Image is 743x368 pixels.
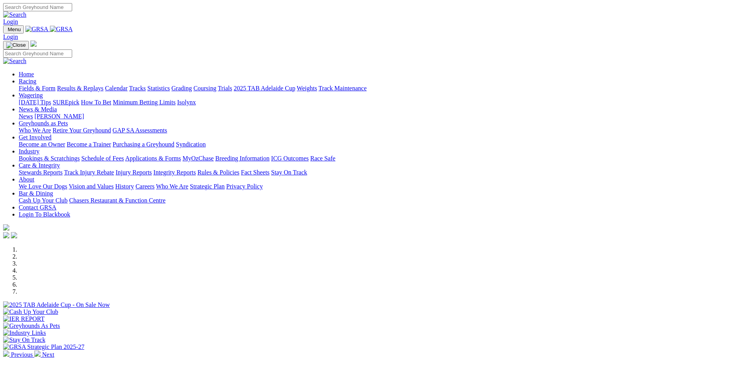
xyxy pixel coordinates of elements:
[34,351,54,358] a: Next
[19,127,51,134] a: Who We Are
[3,33,18,40] a: Login
[19,197,740,204] div: Bar & Dining
[69,197,165,204] a: Chasers Restaurant & Function Centre
[297,85,317,92] a: Weights
[129,85,146,92] a: Tracks
[19,127,740,134] div: Greyhounds as Pets
[3,11,27,18] img: Search
[19,113,33,120] a: News
[215,155,270,162] a: Breeding Information
[69,183,113,190] a: Vision and Values
[172,85,192,92] a: Grading
[3,351,34,358] a: Previous
[19,176,34,183] a: About
[19,169,62,176] a: Stewards Reports
[193,85,216,92] a: Coursing
[19,197,67,204] a: Cash Up Your Club
[135,183,154,190] a: Careers
[11,351,33,358] span: Previous
[19,155,740,162] div: Industry
[3,58,27,65] img: Search
[115,169,152,176] a: Injury Reports
[113,99,176,106] a: Minimum Betting Limits
[19,141,740,148] div: Get Involved
[319,85,367,92] a: Track Maintenance
[3,25,24,33] button: Toggle navigation
[19,211,70,218] a: Login To Blackbook
[64,169,114,176] a: Track Injury Rebate
[30,40,37,47] img: logo-grsa-white.png
[19,99,51,106] a: [DATE] Tips
[19,183,740,190] div: About
[3,336,45,343] img: Stay On Track
[3,49,72,58] input: Search
[3,41,29,49] button: Toggle navigation
[19,106,57,113] a: News & Media
[197,169,239,176] a: Rules & Policies
[19,169,740,176] div: Care & Integrity
[19,162,60,169] a: Care & Integrity
[19,141,65,148] a: Become an Owner
[19,190,53,197] a: Bar & Dining
[19,78,36,85] a: Racing
[271,169,307,176] a: Stay On Track
[153,169,196,176] a: Integrity Reports
[81,155,124,162] a: Schedule of Fees
[19,148,39,155] a: Industry
[19,85,55,92] a: Fields & Form
[105,85,128,92] a: Calendar
[19,85,740,92] div: Racing
[34,350,41,357] img: chevron-right-pager-white.svg
[3,343,84,350] img: GRSA Strategic Plan 2025-27
[19,71,34,77] a: Home
[234,85,295,92] a: 2025 TAB Adelaide Cup
[177,99,196,106] a: Isolynx
[50,26,73,33] img: GRSA
[11,232,17,238] img: twitter.svg
[19,134,51,141] a: Get Involved
[19,113,740,120] div: News & Media
[125,155,181,162] a: Applications & Forms
[19,155,80,162] a: Bookings & Scratchings
[19,99,740,106] div: Wagering
[19,120,68,127] a: Greyhounds as Pets
[113,141,174,148] a: Purchasing a Greyhound
[19,92,43,99] a: Wagering
[147,85,170,92] a: Statistics
[271,155,309,162] a: ICG Outcomes
[3,18,18,25] a: Login
[53,127,111,134] a: Retire Your Greyhound
[218,85,232,92] a: Trials
[113,127,167,134] a: GAP SA Assessments
[3,308,58,315] img: Cash Up Your Club
[115,183,134,190] a: History
[190,183,225,190] a: Strategic Plan
[6,42,26,48] img: Close
[42,351,54,358] span: Next
[310,155,335,162] a: Race Safe
[81,99,112,106] a: How To Bet
[8,26,21,32] span: Menu
[3,329,46,336] img: Industry Links
[67,141,111,148] a: Become a Trainer
[53,99,79,106] a: SUREpick
[3,224,9,231] img: logo-grsa-white.png
[34,113,84,120] a: [PERSON_NAME]
[3,350,9,357] img: chevron-left-pager-white.svg
[25,26,48,33] img: GRSA
[176,141,206,148] a: Syndication
[19,204,56,211] a: Contact GRSA
[19,183,67,190] a: We Love Our Dogs
[3,301,110,308] img: 2025 TAB Adelaide Cup - On Sale Now
[3,232,9,238] img: facebook.svg
[183,155,214,162] a: MyOzChase
[3,3,72,11] input: Search
[3,322,60,329] img: Greyhounds As Pets
[241,169,270,176] a: Fact Sheets
[57,85,103,92] a: Results & Replays
[156,183,188,190] a: Who We Are
[3,315,44,322] img: IER REPORT
[226,183,263,190] a: Privacy Policy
